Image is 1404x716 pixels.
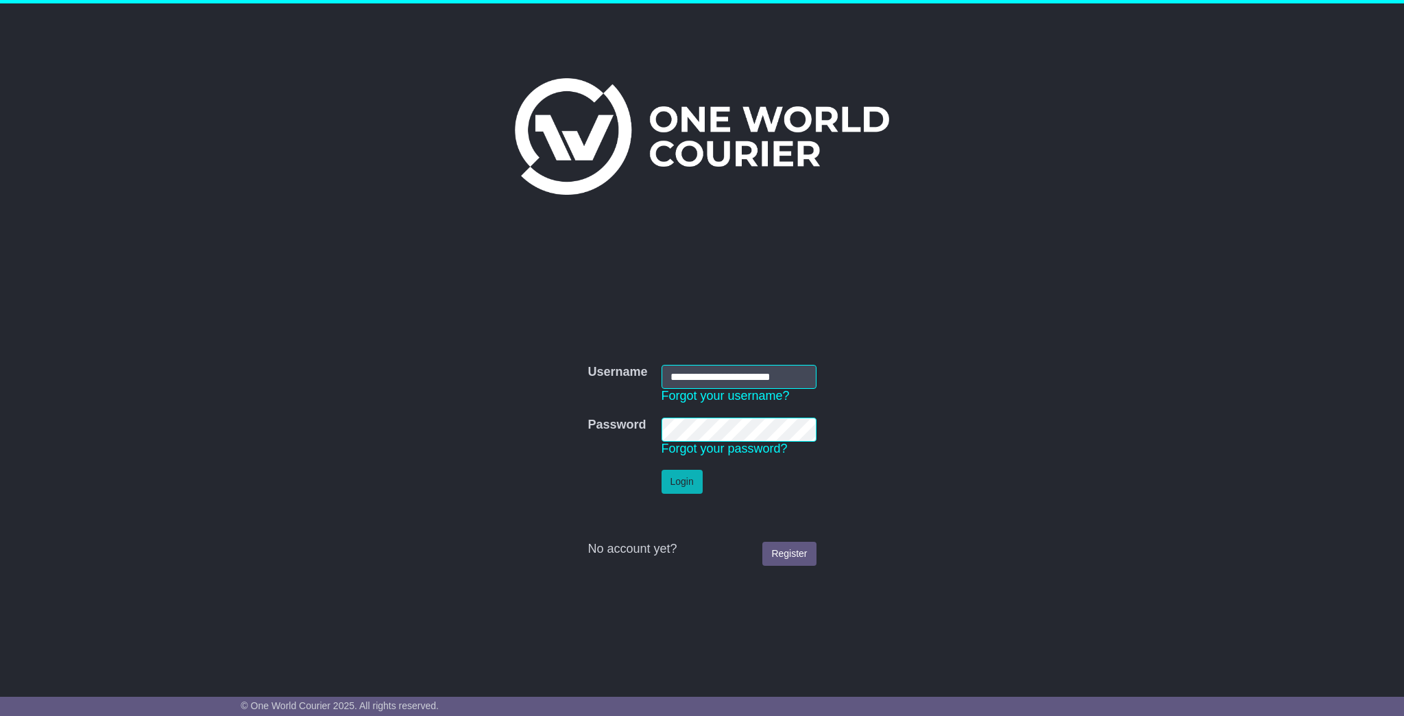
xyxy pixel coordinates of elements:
[588,418,646,433] label: Password
[241,700,439,711] span: © One World Courier 2025. All rights reserved.
[662,470,703,494] button: Login
[662,389,790,403] a: Forgot your username?
[588,542,816,557] div: No account yet?
[762,542,816,566] a: Register
[515,78,889,195] img: One World
[588,365,647,380] label: Username
[662,442,788,455] a: Forgot your password?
